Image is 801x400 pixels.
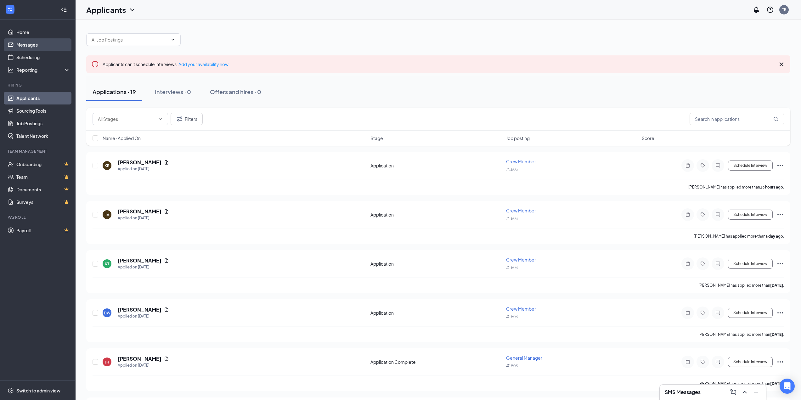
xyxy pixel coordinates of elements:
[8,215,69,220] div: Payroll
[776,162,784,169] svg: Ellipses
[61,7,67,13] svg: Collapse
[105,261,109,267] div: KT
[105,212,109,217] div: JV
[8,82,69,88] div: Hiring
[91,60,99,68] svg: Error
[7,6,13,13] svg: WorkstreamLogo
[171,113,203,125] button: Filter Filters
[170,37,175,42] svg: ChevronDown
[770,332,783,337] b: [DATE]
[694,234,784,239] p: [PERSON_NAME] has applied more than .
[753,6,760,14] svg: Notifications
[698,381,784,386] p: [PERSON_NAME] has applied more than .
[684,163,691,168] svg: Note
[118,208,161,215] h5: [PERSON_NAME]
[16,196,70,208] a: SurveysCrown
[728,259,773,269] button: Schedule Interview
[210,88,261,96] div: Offers and hires · 0
[118,166,169,172] div: Applied on [DATE]
[698,332,784,337] p: [PERSON_NAME] has applied more than .
[93,88,136,96] div: Applications · 19
[506,159,536,164] span: Crew Member
[690,113,784,125] input: Search in applications
[16,387,60,394] div: Switch to admin view
[86,4,126,15] h1: Applicants
[728,357,773,367] button: Schedule Interview
[16,38,70,51] a: Messages
[776,309,784,317] svg: Ellipses
[776,260,784,268] svg: Ellipses
[178,61,228,67] a: Add your availability now
[164,307,169,312] svg: Document
[699,212,707,217] svg: Tag
[16,158,70,171] a: OnboardingCrown
[155,88,191,96] div: Interviews · 0
[506,135,530,141] span: Job posting
[158,116,163,121] svg: ChevronDown
[370,135,383,141] span: Stage
[105,359,109,365] div: JH
[714,359,722,364] svg: ActiveChat
[699,310,707,315] svg: Tag
[16,183,70,196] a: DocumentsCrown
[8,149,69,154] div: Team Management
[751,387,761,397] button: Minimize
[778,60,785,68] svg: Cross
[16,26,70,38] a: Home
[16,130,70,142] a: Talent Network
[506,355,542,361] span: General Manager
[16,171,70,183] a: TeamCrown
[684,212,691,217] svg: Note
[118,159,161,166] h5: [PERSON_NAME]
[699,163,707,168] svg: Tag
[16,92,70,104] a: Applicants
[16,104,70,117] a: Sourcing Tools
[104,163,110,168] div: KR
[103,61,228,67] span: Applicants can't schedule interviews.
[684,261,691,266] svg: Note
[8,67,14,73] svg: Analysis
[98,115,155,122] input: All Stages
[714,163,722,168] svg: ChatInactive
[699,359,707,364] svg: Tag
[118,306,161,313] h5: [PERSON_NAME]
[118,257,161,264] h5: [PERSON_NAME]
[370,310,502,316] div: Application
[780,379,795,394] div: Open Intercom Messenger
[766,6,774,14] svg: QuestionInfo
[506,216,518,221] span: #1503
[103,135,141,141] span: Name · Applied On
[370,211,502,218] div: Application
[730,388,737,396] svg: ComposeMessage
[770,283,783,288] b: [DATE]
[370,162,502,169] div: Application
[728,308,773,318] button: Schedule Interview
[765,234,783,239] b: a day ago
[684,359,691,364] svg: Note
[128,6,136,14] svg: ChevronDown
[698,283,784,288] p: [PERSON_NAME] has applied more than .
[773,116,778,121] svg: MagnifyingGlass
[370,261,502,267] div: Application
[16,224,70,237] a: PayrollCrown
[642,135,654,141] span: Score
[506,167,518,172] span: #1503
[760,185,783,189] b: 13 hours ago
[714,212,722,217] svg: ChatInactive
[104,310,110,316] div: DW
[118,215,169,221] div: Applied on [DATE]
[506,314,518,319] span: #1503
[16,67,71,73] div: Reporting
[164,258,169,263] svg: Document
[92,36,168,43] input: All Job Postings
[776,211,784,218] svg: Ellipses
[714,310,722,315] svg: ChatInactive
[506,363,518,368] span: #1503
[8,387,14,394] svg: Settings
[16,117,70,130] a: Job Postings
[164,209,169,214] svg: Document
[118,313,169,319] div: Applied on [DATE]
[728,161,773,171] button: Schedule Interview
[506,306,536,312] span: Crew Member
[688,184,784,190] p: [PERSON_NAME] has applied more than .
